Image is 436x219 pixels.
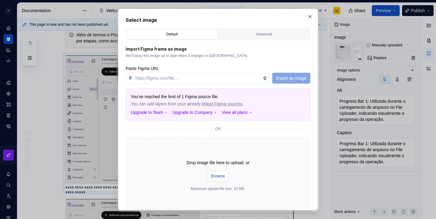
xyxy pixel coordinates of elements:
label: Paste Figma URL [126,65,159,71]
p: You’ve reached the limit of 1 Figma source file. [131,94,263,100]
button: Browse [207,171,229,181]
button: View all plans [222,109,253,115]
h2: Select image [126,16,310,24]
div: Advanced [220,31,308,37]
input: https://figma.com/file... [133,73,263,84]
span: linked Figma sources. [202,101,243,107]
div: Default [128,31,216,37]
p: or [215,127,221,131]
p: We’ll keep this image up to date when it changes in [GEOGRAPHIC_DATA]. [126,53,310,58]
p: Maximum upload file size: 10 MB. [191,186,245,191]
span: You can add layers from your already [131,101,263,107]
button: Upgrade to Company [172,109,218,115]
p: Drop image file here to upload, or [187,160,249,166]
span: Browse [211,173,225,179]
p: Import Figma frame as image [126,46,310,52]
button: Upgrade to Team [131,109,169,115]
